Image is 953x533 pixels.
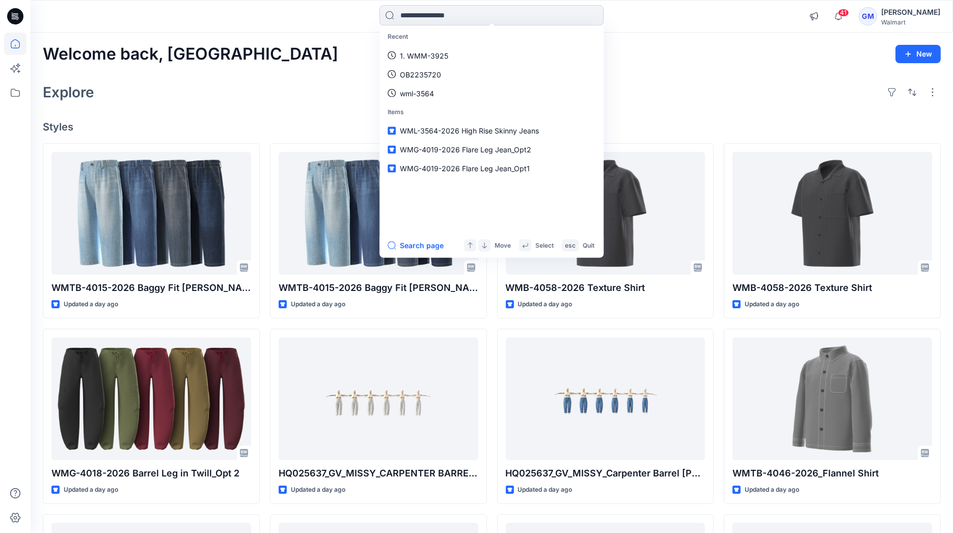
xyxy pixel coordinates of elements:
p: Updated a day ago [518,299,573,310]
a: HQ025637_GV_MISSY_Carpenter Barrel Jean [506,337,705,461]
p: Updated a day ago [745,485,799,495]
a: 1. WMM-3925 [382,46,602,65]
a: WMB-4058-2026 Texture Shirt [506,152,705,275]
span: WML-3564-2026 High Rise Skinny Jeans [400,126,539,135]
a: HQ025637_GV_MISSY_CARPENTER BARREL JEAN [279,337,478,461]
p: Updated a day ago [745,299,799,310]
div: GM [859,7,877,25]
button: New [895,45,941,63]
p: Move [495,240,511,251]
p: WMTB-4046-2026_Flannel Shirt [732,466,932,481]
h4: Styles [43,121,941,133]
a: WMG-4019-2026 Flare Leg Jean_Opt1 [382,159,602,178]
p: OB2235720 [400,69,441,79]
p: Select [535,240,554,251]
p: Items [382,102,602,121]
p: Updated a day ago [518,485,573,495]
p: WMG-4018-2026 Barrel Leg in Twill_Opt 2 [51,466,251,481]
a: WMB-4058-2026 Texture Shirt [732,152,932,275]
a: WMTB-4046-2026_Flannel Shirt [732,337,932,461]
a: wml-3564 [382,84,602,102]
p: WMB-4058-2026 Texture Shirt [732,281,932,295]
h2: Welcome back, [GEOGRAPHIC_DATA] [43,45,338,64]
a: WMG-4019-2026 Flare Leg Jean_Opt2 [382,140,602,159]
p: HQ025637_GV_MISSY_CARPENTER BARREL [PERSON_NAME] [279,466,478,481]
p: Updated a day ago [64,299,118,310]
p: wml-3564 [400,88,434,98]
button: Search page [388,239,444,252]
div: [PERSON_NAME] [881,6,940,18]
p: Updated a day ago [64,485,118,495]
a: OB2235720 [382,65,602,84]
span: WMG-4019-2026 Flare Leg Jean_Opt1 [400,164,530,173]
a: WMG-4018-2026 Barrel Leg in Twill_Opt 2 [51,337,251,461]
p: Quit [583,240,594,251]
p: WMTB-4015-2026 Baggy Fit [PERSON_NAME]-Opt 1A [51,281,251,295]
a: WMTB-4015-2026 Baggy Fit Jean-Opt 1A [51,152,251,275]
a: WMTB-4015-2026 Baggy Fit Jean-Opt 1A [279,152,478,275]
p: WMB-4058-2026 Texture Shirt [506,281,705,295]
h2: Explore [43,84,94,100]
p: 1. WMM-3925 [400,50,448,61]
p: Updated a day ago [291,299,345,310]
p: Updated a day ago [291,485,345,495]
div: Walmart [881,18,940,26]
p: Recent [382,28,602,46]
p: HQ025637_GV_MISSY_Carpenter Barrel [PERSON_NAME] [506,466,705,481]
p: WMTB-4015-2026 Baggy Fit [PERSON_NAME]-Opt 1A [279,281,478,295]
span: WMG-4019-2026 Flare Leg Jean_Opt2 [400,145,531,154]
p: esc [565,240,576,251]
a: WML-3564-2026 High Rise Skinny Jeans [382,121,602,140]
span: 41 [838,9,849,17]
